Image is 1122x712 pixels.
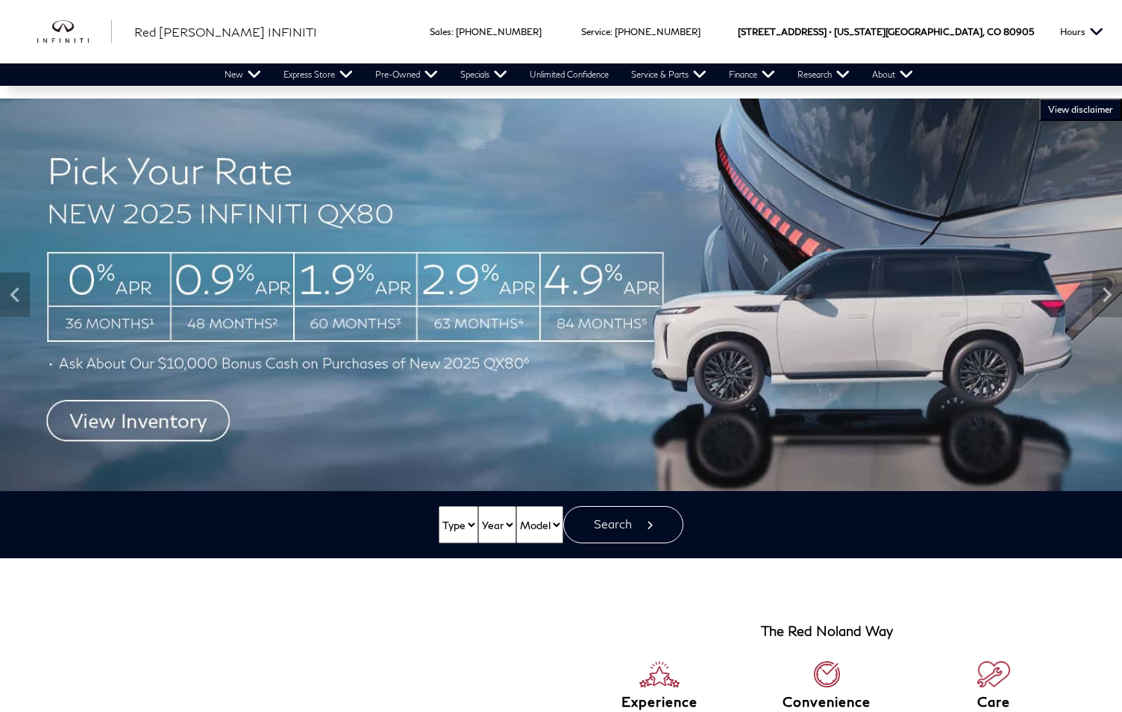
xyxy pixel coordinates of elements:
span: : [610,26,612,37]
a: About [861,63,924,86]
a: infiniti [37,20,112,44]
nav: Main Navigation [213,63,924,86]
a: Specials [449,63,518,86]
select: Vehicle Model [516,506,563,543]
span: Red [PERSON_NAME] INFINITI [134,25,317,39]
a: Service & Parts [620,63,718,86]
h6: Experience [576,695,743,710]
button: VIEW DISCLAIMER [1039,99,1122,121]
select: Vehicle Year [478,506,516,543]
a: Research [786,63,861,86]
a: [PHONE_NUMBER] [615,26,701,37]
a: Pre-Owned [364,63,449,86]
button: Search [563,506,683,543]
select: Vehicle Type [439,506,478,543]
img: INFINITI [37,20,112,44]
span: VIEW DISCLAIMER [1048,104,1113,116]
a: Unlimited Confidence [518,63,620,86]
a: Finance [718,63,786,86]
span: Service [581,26,610,37]
a: [STREET_ADDRESS] • [US_STATE][GEOGRAPHIC_DATA], CO 80905 [738,26,1034,37]
a: Express Store [272,63,364,86]
h3: The Red Noland Way [761,624,893,639]
h6: Care [910,695,1077,710]
a: Red [PERSON_NAME] INFINITI [134,23,317,41]
h6: Convenience [743,695,910,710]
a: New [213,63,272,86]
a: [PHONE_NUMBER] [456,26,542,37]
span: : [451,26,454,37]
span: Sales [430,26,451,37]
